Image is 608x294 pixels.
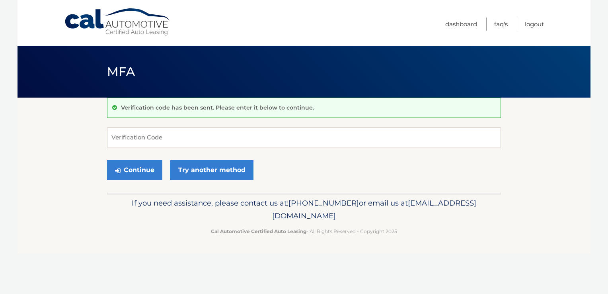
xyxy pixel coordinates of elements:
input: Verification Code [107,127,501,147]
span: [EMAIL_ADDRESS][DOMAIN_NAME] [272,198,476,220]
span: MFA [107,64,135,79]
a: Dashboard [445,18,477,31]
p: Verification code has been sent. Please enter it below to continue. [121,104,314,111]
button: Continue [107,160,162,180]
a: FAQ's [494,18,508,31]
p: If you need assistance, please contact us at: or email us at [112,197,496,222]
p: - All Rights Reserved - Copyright 2025 [112,227,496,235]
a: Logout [525,18,544,31]
a: Cal Automotive [64,8,171,36]
span: [PHONE_NUMBER] [288,198,359,208]
a: Try another method [170,160,253,180]
strong: Cal Automotive Certified Auto Leasing [211,228,306,234]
